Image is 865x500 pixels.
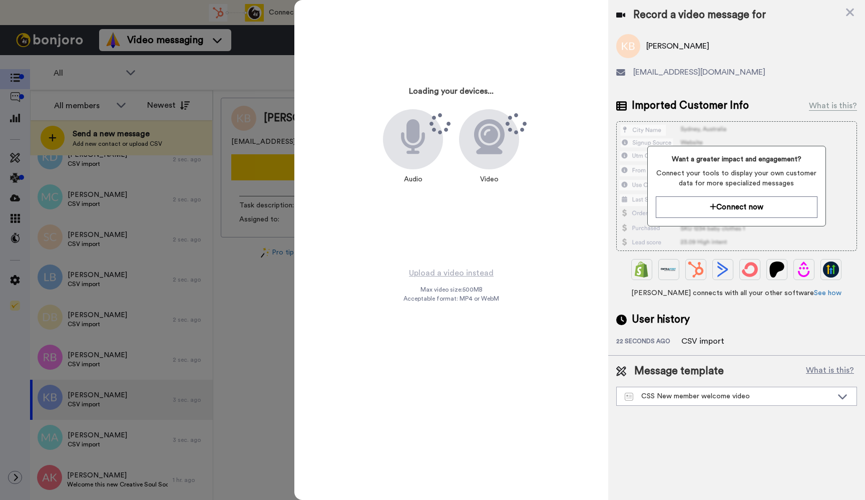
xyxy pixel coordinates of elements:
div: Video [475,169,504,189]
img: ActiveCampaign [715,262,731,278]
button: Connect now [656,196,818,218]
span: Acceptable format: MP4 or WebM [403,295,499,303]
span: Message template [634,364,724,379]
span: User history [632,312,690,327]
img: Patreon [769,262,785,278]
div: CSS New member welcome video [625,391,832,401]
div: CSV import [681,335,731,347]
a: See how [814,290,841,297]
img: Hubspot [688,262,704,278]
h3: Loading your devices... [409,87,494,96]
img: GoHighLevel [823,262,839,278]
span: Want a greater impact and engagement? [656,154,818,164]
span: Max video size: 500 MB [420,286,482,294]
span: Imported Customer Info [632,98,749,113]
img: Drip [796,262,812,278]
button: Upload a video instead [406,267,497,280]
img: Ontraport [661,262,677,278]
button: What is this? [803,364,857,379]
div: Audio [399,169,427,189]
div: 22 seconds ago [616,337,681,347]
img: ConvertKit [742,262,758,278]
img: Message-temps.svg [625,393,633,401]
span: Connect your tools to display your own customer data for more specialized messages [656,168,818,188]
div: What is this? [809,100,857,112]
span: [PERSON_NAME] connects with all your other software [616,288,857,298]
img: Shopify [634,262,650,278]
